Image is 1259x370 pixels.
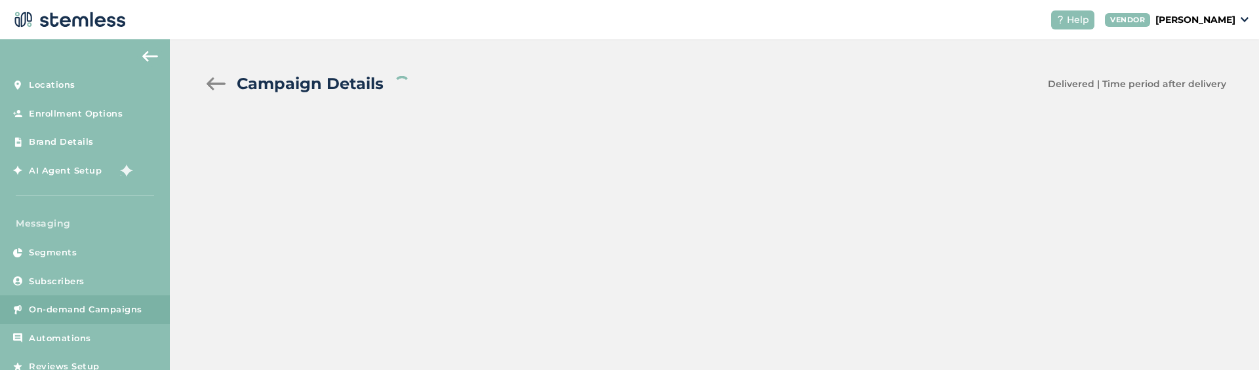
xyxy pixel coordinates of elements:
span: Subscribers [29,275,85,288]
span: Brand Details [29,136,94,149]
img: icon-help-white-03924b79.svg [1056,16,1064,24]
h2: Campaign Details [237,72,384,96]
span: Enrollment Options [29,107,123,120]
div: VENDOR [1105,13,1150,27]
label: Delivered | Time period after delivery [1048,77,1226,91]
img: logo-dark-0685b13c.svg [10,7,126,33]
span: Segments [29,246,77,259]
p: [PERSON_NAME] [1155,13,1235,27]
iframe: Chat Widget [1193,307,1259,370]
span: AI Agent Setup [29,164,102,177]
img: glitter-stars-b7820f95.gif [111,157,138,183]
img: icon_down-arrow-small-66adaf34.svg [1241,17,1249,22]
span: Help [1067,13,1089,27]
span: Locations [29,79,75,92]
span: Automations [29,332,91,345]
img: icon-arrow-back-accent-c549486e.svg [142,51,158,62]
span: On-demand Campaigns [29,303,142,316]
